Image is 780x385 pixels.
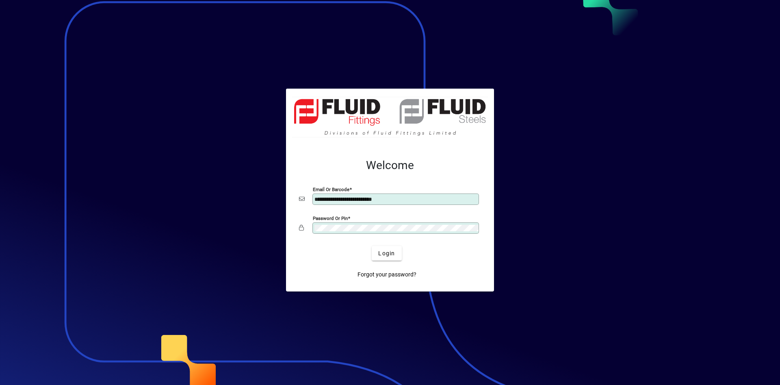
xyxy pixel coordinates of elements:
h2: Welcome [299,159,481,172]
mat-label: Email or Barcode [313,187,349,192]
button: Login [372,246,401,261]
span: Login [378,249,395,258]
a: Forgot your password? [354,267,420,282]
span: Forgot your password? [357,270,416,279]
mat-label: Password or Pin [313,215,348,221]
